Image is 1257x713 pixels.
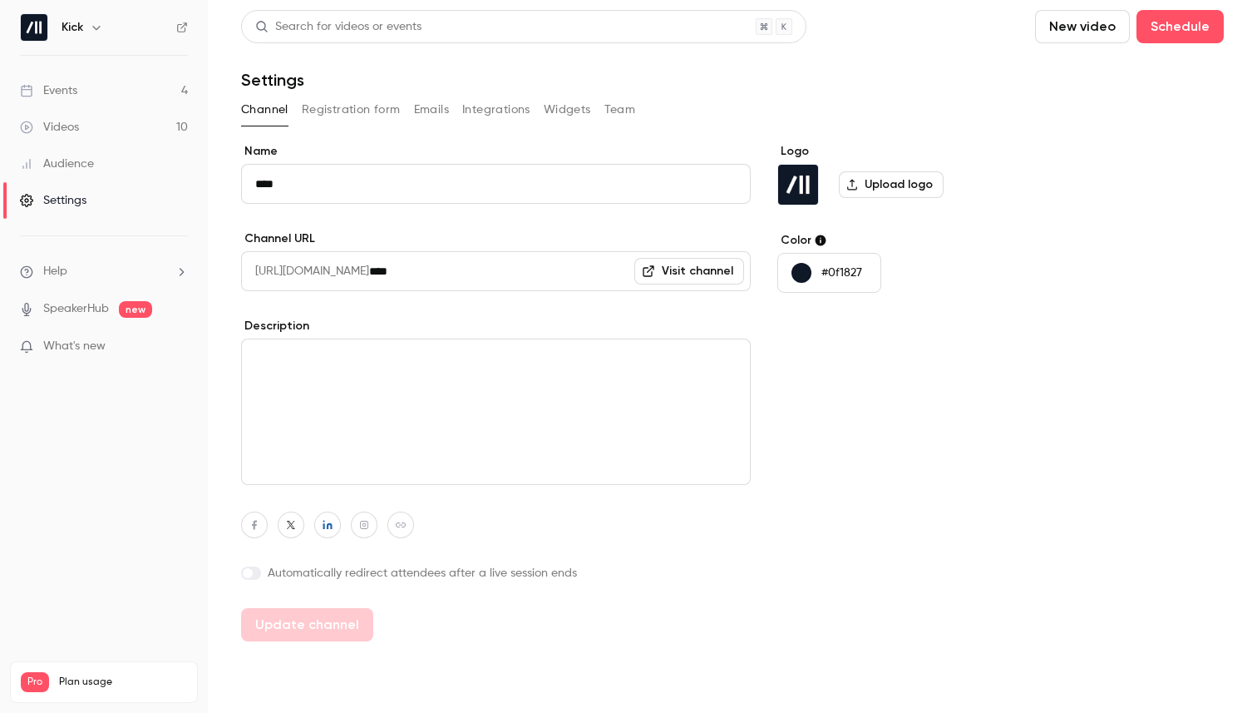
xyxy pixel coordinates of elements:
[20,156,94,172] div: Audience
[21,672,49,692] span: Pro
[777,143,1033,160] label: Logo
[462,97,530,123] button: Integrations
[839,171,944,198] label: Upload logo
[119,301,152,318] span: new
[604,97,636,123] button: Team
[168,339,188,354] iframe: Noticeable Trigger
[414,97,449,123] button: Emails
[255,18,421,36] div: Search for videos or events
[1136,10,1224,43] button: Schedule
[20,192,86,209] div: Settings
[20,82,77,99] div: Events
[241,143,751,160] label: Name
[821,265,862,281] p: #0f1827
[241,318,751,334] label: Description
[241,230,751,247] label: Channel URL
[777,232,1033,249] label: Color
[544,97,591,123] button: Widgets
[1035,10,1130,43] button: New video
[778,165,818,205] img: Kick
[20,119,79,136] div: Videos
[20,263,188,280] li: help-dropdown-opener
[777,143,1033,205] section: Logo
[43,300,109,318] a: SpeakerHub
[241,97,288,123] button: Channel
[21,14,47,41] img: Kick
[62,19,83,36] h6: Kick
[302,97,401,123] button: Registration form
[43,263,67,280] span: Help
[59,676,187,689] span: Plan usage
[43,338,106,355] span: What's new
[241,70,304,90] h1: Settings
[634,258,744,285] a: Visit channel
[777,253,881,293] button: #0f1827
[241,251,369,291] span: [URL][DOMAIN_NAME]
[241,565,751,582] label: Automatically redirect attendees after a live session ends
